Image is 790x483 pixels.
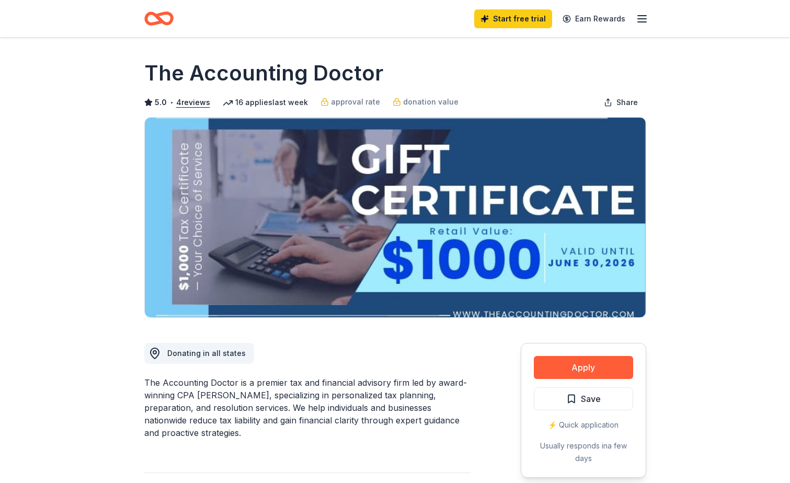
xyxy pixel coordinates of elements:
[534,387,633,410] button: Save
[403,96,459,108] span: donation value
[556,9,632,28] a: Earn Rewards
[616,96,638,109] span: Share
[144,59,383,88] h1: The Accounting Doctor
[169,98,173,107] span: •
[167,349,246,358] span: Donating in all states
[144,376,471,439] div: The Accounting Doctor is a premier tax and financial advisory firm led by award-winning CPA [PERS...
[223,96,308,109] div: 16 applies last week
[145,118,646,317] img: Image for The Accounting Doctor
[155,96,167,109] span: 5.0
[474,9,552,28] a: Start free trial
[176,96,210,109] button: 4reviews
[393,96,459,108] a: donation value
[534,440,633,465] div: Usually responds in a few days
[320,96,380,108] a: approval rate
[581,392,601,406] span: Save
[596,92,646,113] button: Share
[144,6,174,31] a: Home
[534,419,633,431] div: ⚡️ Quick application
[331,96,380,108] span: approval rate
[534,356,633,379] button: Apply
